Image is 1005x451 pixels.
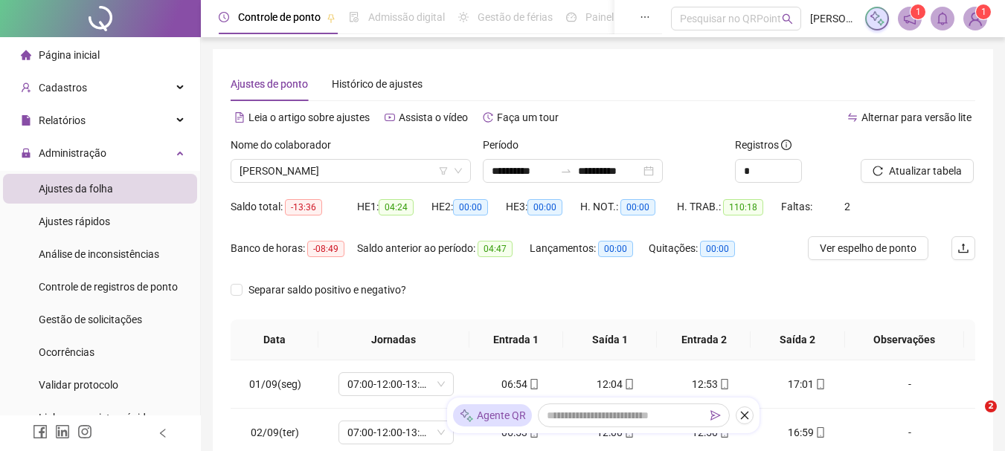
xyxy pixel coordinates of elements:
[857,331,952,348] span: Observações
[485,376,556,392] div: 06:54
[814,379,826,389] span: mobile
[723,199,763,215] span: 110:18
[158,428,168,438] span: left
[675,376,747,392] div: 12:53
[483,137,528,153] label: Período
[677,198,781,215] div: H. TRAB.:
[623,379,635,389] span: mobile
[506,198,580,215] div: HE 3:
[231,137,341,153] label: Nome do colaborador
[981,7,986,17] span: 1
[771,376,842,392] div: 17:01
[710,410,721,421] span: send
[866,376,954,392] div: -
[847,112,858,123] span: swap
[21,82,31,93] span: user-add
[231,198,357,215] div: Saldo total:
[700,241,735,257] span: 00:00
[560,165,572,177] span: swap-right
[39,147,106,159] span: Administração
[285,199,322,215] span: -13:36
[453,199,488,215] span: 00:00
[957,242,969,254] span: upload
[234,112,245,123] span: file-text
[814,427,826,438] span: mobile
[954,400,990,436] iframe: Intercom live chat
[55,424,70,439] span: linkedin
[249,378,301,390] span: 01/09(seg)
[347,421,445,444] span: 07:00-12:00-13:00-17:00 - SEGUNDA À QUINTA
[39,183,113,195] span: Ajustes da folha
[439,166,448,175] span: filter
[219,12,229,22] span: clock-circle
[21,50,31,60] span: home
[458,12,469,22] span: sun
[469,319,563,360] th: Entrada 1
[453,404,532,426] div: Agente QR
[580,376,652,392] div: 12:04
[563,319,657,360] th: Saída 1
[916,7,921,17] span: 1
[566,12,577,22] span: dashboard
[751,319,844,360] th: Saída 2
[240,160,462,182] span: JORGE REIS ONOFRE
[810,10,856,27] span: [PERSON_NAME]
[39,314,142,325] span: Gestão de solicitações
[936,12,949,25] span: bell
[861,111,972,123] span: Alternar para versão lite
[781,201,815,212] span: Faltas:
[530,240,649,257] div: Lançamentos:
[735,137,792,153] span: Registros
[39,49,100,61] span: Página inicial
[21,148,31,158] span: lock
[866,424,954,441] div: -
[39,281,178,293] span: Controle de registros de ponto
[39,379,118,391] span: Validar protocolo
[231,78,308,90] span: Ajustes de ponto
[39,215,110,227] span: Ajustes rápidos
[781,140,792,150] span: info-circle
[39,346,94,358] span: Ocorrências
[911,4,925,19] sup: 1
[231,240,357,257] div: Banco de horas:
[976,4,991,19] sup: Atualize o seu contato no menu Meus Dados
[39,248,159,260] span: Análise de inconsistências
[347,373,445,395] span: 07:00-12:00-13:00-17:00 - SEGUNDA À QUINTA
[431,198,506,215] div: HE 2:
[307,241,344,257] span: -08:49
[903,12,916,25] span: notification
[640,12,650,22] span: ellipsis
[585,11,643,23] span: Painel do DP
[739,410,750,421] span: close
[869,10,885,27] img: sparkle-icon.fc2bf0ac1784a2077858766a79e2daf3.svg
[985,400,997,412] span: 2
[527,199,562,215] span: 00:00
[820,240,916,256] span: Ver espelho de ponto
[231,319,318,360] th: Data
[248,111,370,123] span: Leia o artigo sobre ajustes
[238,11,321,23] span: Controle de ponto
[483,112,493,123] span: history
[873,166,883,176] span: reload
[318,319,469,360] th: Jornadas
[657,319,751,360] th: Entrada 2
[39,82,87,94] span: Cadastros
[845,319,964,360] th: Observações
[598,241,633,257] span: 00:00
[39,412,152,424] span: Link para registro rápido
[459,408,474,424] img: sparkle-icon.fc2bf0ac1784a2077858766a79e2daf3.svg
[718,379,730,389] span: mobile
[77,424,92,439] span: instagram
[497,111,559,123] span: Faça um tour
[385,112,395,123] span: youtube
[251,426,299,438] span: 02/09(ter)
[844,201,850,212] span: 2
[861,159,974,183] button: Atualizar tabela
[243,282,412,298] span: Separar saldo positivo e negativo?
[349,12,359,22] span: file-done
[357,240,530,257] div: Saldo anterior ao período:
[649,240,753,257] div: Quitações:
[379,199,414,215] span: 04:24
[527,379,539,389] span: mobile
[782,13,793,25] span: search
